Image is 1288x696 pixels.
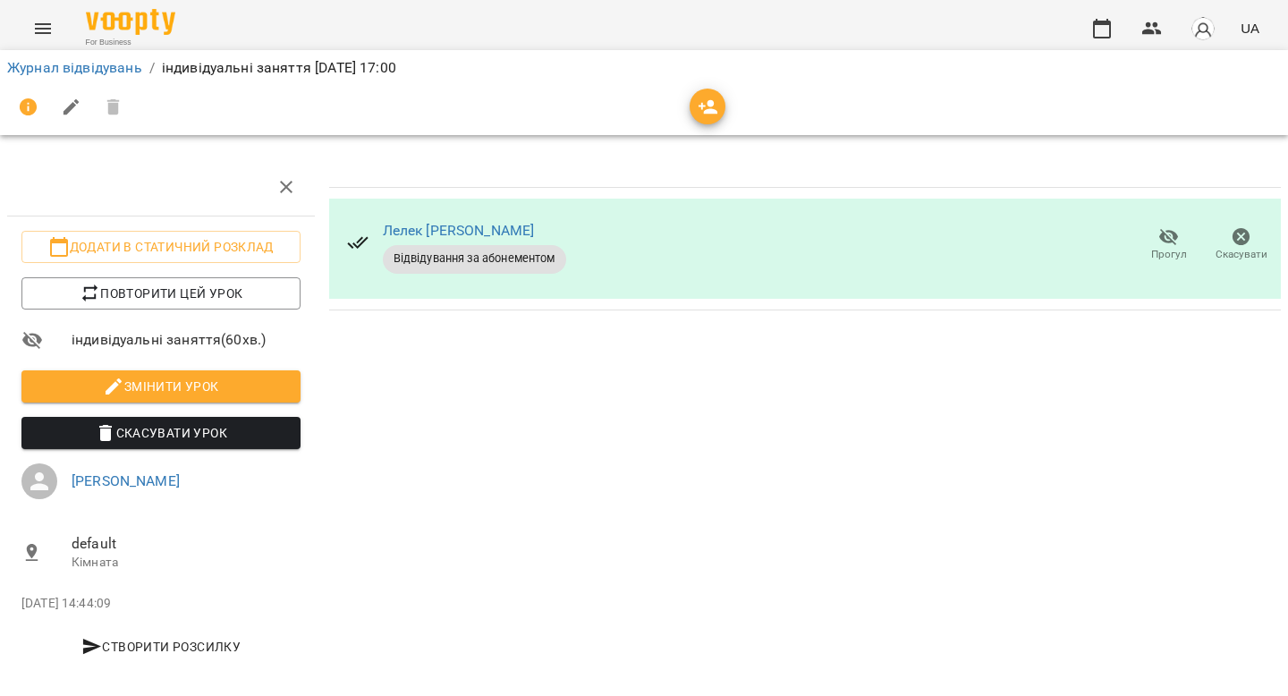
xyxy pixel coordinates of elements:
[36,376,286,397] span: Змінити урок
[7,59,142,76] a: Журнал відвідувань
[1241,19,1259,38] span: UA
[36,283,286,304] span: Повторити цей урок
[1233,12,1267,45] button: UA
[21,631,301,663] button: Створити розсилку
[1205,220,1277,270] button: Скасувати
[21,417,301,449] button: Скасувати Урок
[383,250,566,267] span: Відвідування за абонементом
[1216,247,1267,262] span: Скасувати
[7,57,1281,79] nav: breadcrumb
[72,554,301,572] p: Кімната
[1191,16,1216,41] img: avatar_s.png
[149,57,155,79] li: /
[86,9,175,35] img: Voopty Logo
[21,7,64,50] button: Menu
[162,57,396,79] p: індивідуальні заняття [DATE] 17:00
[1151,247,1187,262] span: Прогул
[21,595,301,613] p: [DATE] 14:44:09
[29,636,293,658] span: Створити розсилку
[21,370,301,403] button: Змінити урок
[36,422,286,444] span: Скасувати Урок
[36,236,286,258] span: Додати в статичний розклад
[21,277,301,310] button: Повторити цей урок
[72,533,301,555] span: default
[1132,220,1205,270] button: Прогул
[86,37,175,48] span: For Business
[21,231,301,263] button: Додати в статичний розклад
[383,222,535,239] a: Лелек [PERSON_NAME]
[72,472,180,489] a: [PERSON_NAME]
[72,329,301,351] span: індивідуальні заняття ( 60 хв. )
